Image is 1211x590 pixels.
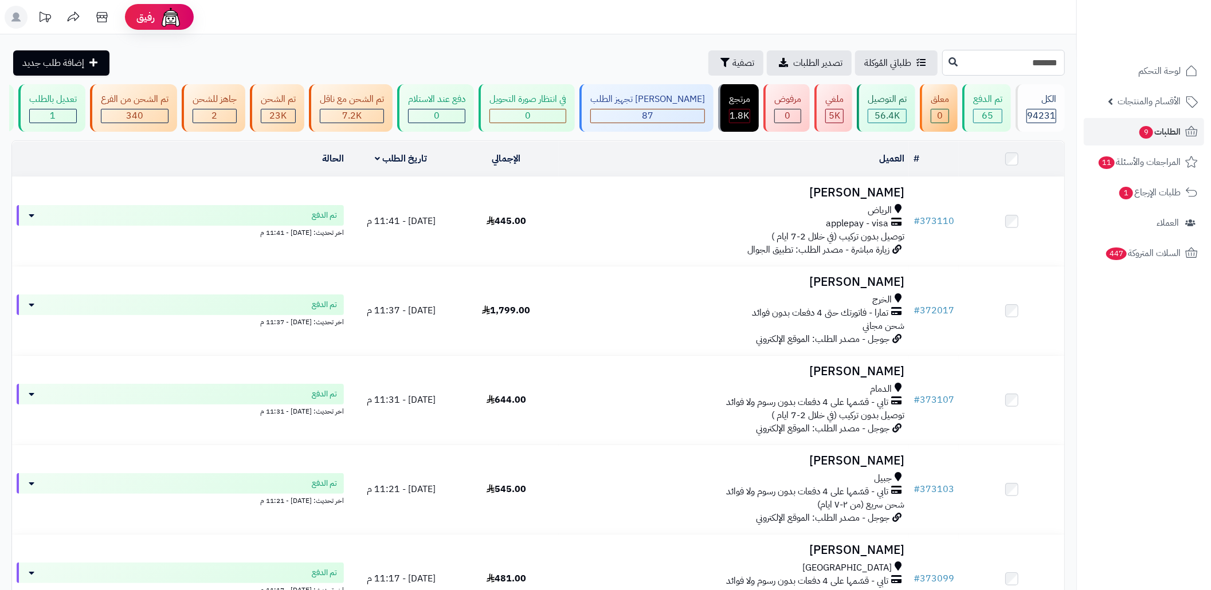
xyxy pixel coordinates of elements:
span: 447 [1106,247,1127,260]
span: إضافة طلب جديد [22,56,84,70]
div: الكل [1026,93,1056,106]
button: تصفية [708,50,763,76]
span: applepay - visa [826,217,888,230]
span: 94231 [1027,109,1056,123]
span: رفيق [136,10,155,24]
span: 65 [982,109,994,123]
span: [DATE] - 11:37 م [367,304,436,317]
span: شحن سريع (من ٢-٧ ايام) [817,498,904,512]
span: تصدير الطلبات [793,56,842,70]
a: مرتجع 1.8K [716,84,761,132]
span: 5K [829,109,840,123]
span: تابي - قسّمها على 4 دفعات بدون رسوم ولا فوائد [726,575,888,588]
span: توصيل بدون تركيب (في خلال 2-7 ايام ) [771,408,904,422]
div: تم الشحن مع ناقل [320,93,384,106]
div: 65 [974,109,1002,123]
div: اخر تحديث: [DATE] - 11:37 م [17,315,344,327]
div: اخر تحديث: [DATE] - 11:31 م [17,404,344,416]
span: 1 [1119,187,1133,199]
a: الحالة [322,152,344,166]
span: المراجعات والأسئلة [1098,154,1181,170]
h3: [PERSON_NAME] [563,365,904,378]
div: دفع عند الاستلام [408,93,465,106]
span: 1.8K [730,109,750,123]
a: [PERSON_NAME] تجهيز الطلب 87 [577,84,716,132]
span: الطلبات [1138,124,1181,140]
div: 0 [931,109,949,123]
div: 87 [591,109,704,123]
h3: [PERSON_NAME] [563,454,904,467]
span: زيارة مباشرة - مصدر الطلب: تطبيق الجوال [747,243,889,257]
div: تم الدفع [973,93,1002,106]
div: تم الشحن من الفرع [101,93,168,106]
a: طلباتي المُوكلة [855,50,938,76]
span: # [914,304,920,317]
span: 545.00 [487,482,526,496]
span: 23K [270,109,287,123]
div: مرتجع [729,93,750,106]
span: 340 [126,109,143,123]
a: إضافة طلب جديد [13,50,109,76]
span: [DATE] - 11:41 م [367,214,436,228]
a: #373107 [914,393,954,407]
span: 0 [785,109,791,123]
div: تم الشحن [261,93,296,106]
span: طلباتي المُوكلة [864,56,911,70]
span: جوجل - مصدر الطلب: الموقع الإلكتروني [756,422,889,435]
a: تصدير الطلبات [767,50,852,76]
span: # [914,214,920,228]
div: 0 [775,109,801,123]
a: مرفوض 0 [761,84,812,132]
span: # [914,572,920,585]
a: العملاء [1084,209,1204,237]
div: 7223 [320,109,383,123]
span: جوجل - مصدر الطلب: الموقع الإلكتروني [756,511,889,525]
div: 1 [30,109,76,123]
span: 87 [642,109,653,123]
span: [DATE] - 11:21 م [367,482,436,496]
div: ملغي [825,93,844,106]
a: الطلبات9 [1084,118,1204,145]
span: تمارا - فاتورتك حتى 4 دفعات بدون فوائد [752,306,888,320]
span: الخرج [872,293,892,306]
a: المراجعات والأسئلة11 [1084,148,1204,176]
a: #373110 [914,214,954,228]
span: 2 [212,109,218,123]
span: الأقسام والمنتجات [1118,93,1181,109]
span: # [914,393,920,407]
a: السلات المتروكة447 [1084,239,1204,267]
span: [GEOGRAPHIC_DATA] [802,561,892,575]
div: معلق [931,93,949,106]
a: تم الدفع 65 [960,84,1013,132]
span: العملاء [1157,215,1179,231]
span: [DATE] - 11:31 م [367,393,436,407]
div: 56444 [868,109,906,123]
div: في انتظار صورة التحويل [489,93,566,106]
a: في انتظار صورة التحويل 0 [476,84,577,132]
div: 2 [193,109,236,123]
span: تصفية [732,56,754,70]
div: 22955 [261,109,295,123]
div: 0 [490,109,566,123]
span: # [914,482,920,496]
div: اخر تحديث: [DATE] - 11:41 م [17,226,344,238]
div: [PERSON_NAME] تجهيز الطلب [590,93,705,106]
a: دفع عند الاستلام 0 [395,84,476,132]
span: جوجل - مصدر الطلب: الموقع الإلكتروني [756,332,889,346]
span: الدمام [870,383,892,396]
span: [DATE] - 11:17 م [367,572,436,585]
div: جاهز للشحن [193,93,237,106]
span: السلات المتروكة [1105,245,1181,261]
a: طلبات الإرجاع1 [1084,179,1204,206]
span: 0 [937,109,943,123]
a: العميل [879,152,904,166]
span: 9 [1139,126,1153,139]
div: 0 [409,109,465,123]
span: 0 [525,109,531,123]
a: تم التوصيل 56.4K [855,84,918,132]
a: الكل94231 [1013,84,1067,132]
a: لوحة التحكم [1084,57,1204,85]
div: مرفوض [774,93,801,106]
img: logo-2.png [1133,31,1200,55]
span: طلبات الإرجاع [1118,184,1181,200]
